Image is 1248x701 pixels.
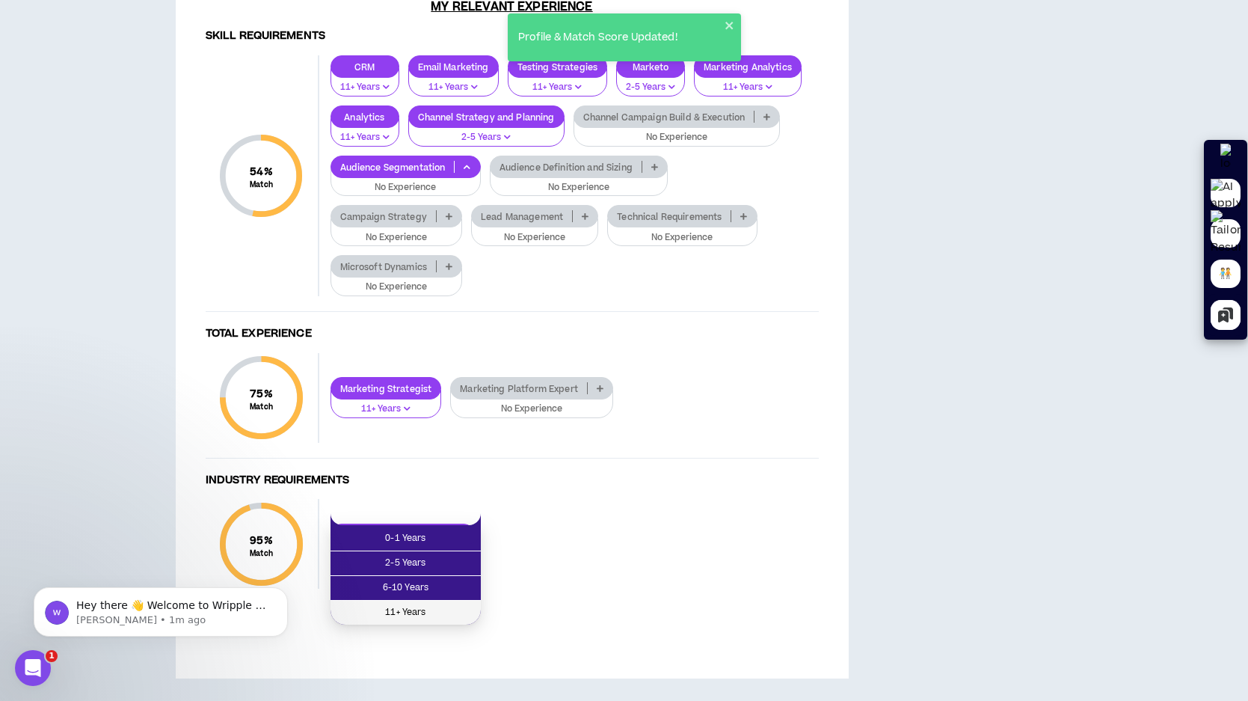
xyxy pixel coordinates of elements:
p: Marketing Analytics [695,61,801,73]
p: Audience Definition and Sizing [491,162,642,173]
h4: Industry Requirements [206,474,819,488]
button: No Experience [331,218,463,247]
p: 11+ Years [340,131,390,144]
p: 11+ Years [704,81,792,94]
p: Campaign Strategy [331,211,436,222]
button: No Experience [490,168,668,197]
p: Marketing Platform Expert [451,383,587,394]
p: No Experience [583,131,771,144]
span: 2-5 Years [339,555,472,572]
span: 75 % [250,386,273,402]
span: 1 [46,650,58,662]
button: 2-5 Years [408,118,565,147]
p: No Experience [340,181,471,195]
button: No Experience [607,218,757,247]
button: 11+ Years [694,68,802,97]
button: 11+ Years [508,68,608,97]
h4: Skill Requirements [206,29,819,43]
p: 11+ Years [418,81,489,94]
p: Microsoft Dynamics [331,261,437,272]
p: 11+ Years [340,402,432,416]
button: 11+ Years [331,118,399,147]
p: No Experience [481,231,588,245]
p: No Experience [460,402,603,416]
span: 11+ Years [339,604,472,621]
span: 6-10 Years [339,580,472,596]
p: Audience Segmentation [331,162,455,173]
small: Match [250,402,273,412]
p: Email Marketing [409,61,498,73]
button: close [725,19,735,31]
small: Match [250,548,273,559]
p: 2-5 Years [626,81,675,94]
p: 11+ Years [340,81,390,94]
p: CRM [331,61,399,73]
div: Profile & Match Score Updated! [514,25,725,50]
p: No Experience [617,231,747,245]
button: No Experience [471,218,598,247]
button: 11+ Years [331,68,399,97]
p: Channel Strategy and Planning [409,111,564,123]
button: No Experience [574,118,781,147]
button: 11+ Years [331,390,442,418]
p: No Experience [340,281,453,294]
p: Lead Management [472,211,572,222]
span: 95 % [250,533,273,548]
p: Technical Requirements [608,211,731,222]
small: Match [250,180,273,190]
p: Analytics [331,111,399,123]
p: No Experience [499,181,658,195]
span: 54 % [250,164,273,180]
p: Channel Campaign Build & Execution [574,111,754,123]
iframe: Intercom notifications message [11,556,310,661]
button: No Experience [331,268,463,296]
h4: Total Experience [206,327,819,341]
button: No Experience [450,390,613,418]
p: 2-5 Years [418,131,555,144]
button: No Experience [331,168,481,197]
button: 2-5 Years [616,68,685,97]
p: No Experience [340,231,453,245]
button: 11+ Years [408,68,499,97]
span: 0-1 Years [339,530,472,547]
iframe: Intercom live chat [15,650,51,686]
p: Marketing Strategist [331,383,441,394]
p: 11+ Years [517,81,598,94]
